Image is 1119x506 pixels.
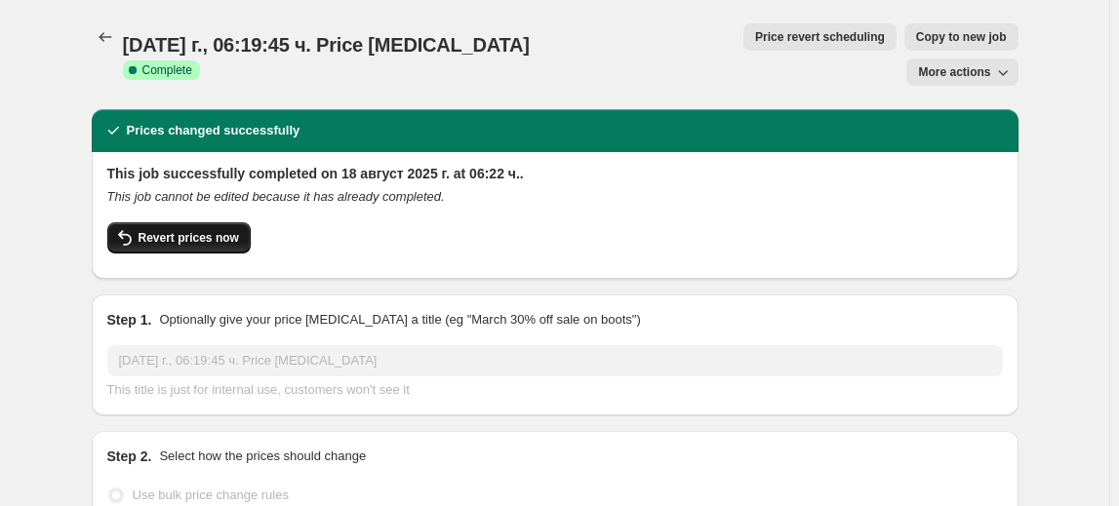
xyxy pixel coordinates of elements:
[107,382,410,397] span: This title is just for internal use, customers won't see it
[906,58,1018,86] button: More actions
[159,447,366,466] p: Select how the prices should change
[133,487,289,502] span: Use bulk price change rules
[107,447,152,466] h2: Step 2.
[159,310,640,330] p: Optionally give your price [MEDICAL_DATA] a title (eg "March 30% off sale on boots")
[107,310,152,330] h2: Step 1.
[127,121,300,140] h2: Prices changed successfully
[139,230,239,246] span: Revert prices now
[755,29,885,45] span: Price revert scheduling
[743,23,897,51] button: Price revert scheduling
[107,189,445,204] i: This job cannot be edited because it has already completed.
[92,23,119,51] button: Price change jobs
[107,164,1003,183] h2: This job successfully completed on 18 август 2025 г. at 06:22 ч..
[904,23,1019,51] button: Copy to new job
[918,64,990,80] span: More actions
[107,345,1003,376] input: 30% off holiday sale
[142,62,192,78] span: Complete
[107,222,251,253] button: Revert prices now
[916,29,1007,45] span: Copy to new job
[123,34,530,56] span: [DATE] г., 06:19:45 ч. Price [MEDICAL_DATA]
